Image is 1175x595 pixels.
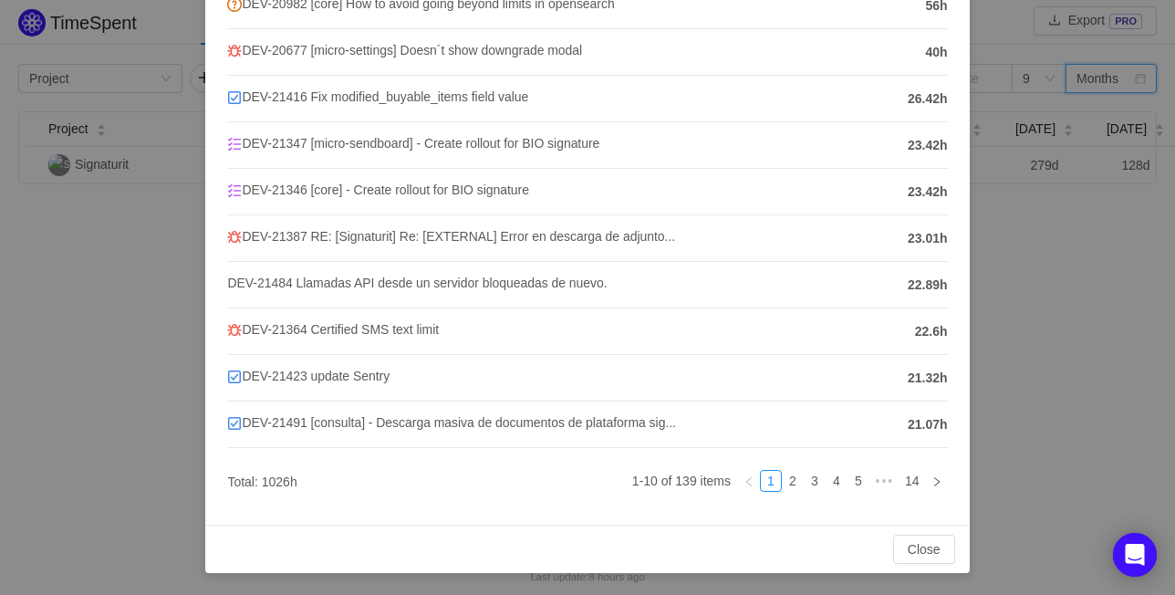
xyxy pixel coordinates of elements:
[738,470,760,492] li: Previous Page
[827,471,847,491] a: 4
[908,229,948,248] span: 23.01h
[805,471,825,491] a: 3
[915,322,948,341] span: 22.6h
[227,416,242,431] img: 10318
[227,137,242,151] img: 10313
[783,471,803,491] a: 2
[847,470,869,492] li: 5
[227,183,529,197] span: DEV-21346 [core] - Create rollout for BIO signature
[848,471,868,491] a: 5
[782,470,804,492] li: 2
[227,322,439,337] span: DEV-21364 Certified SMS text limit
[869,470,899,492] li: Next 5 Pages
[227,370,242,384] img: 10318
[227,90,242,105] img: 10318
[227,89,528,104] span: DEV-21416 Fix modified_buyable_items field value
[893,535,955,564] button: Close
[1113,533,1157,577] div: Open Intercom Messenger
[899,470,926,492] li: 14
[869,470,899,492] span: •••
[227,229,675,244] span: DEV-21387 RE: [Signaturit] Re: [EXTERNAL] Error en descarga de adjunto...
[227,323,242,338] img: 10303
[826,470,847,492] li: 4
[227,183,242,198] img: 10313
[227,369,390,383] span: DEV-21423 update Sentry
[760,470,782,492] li: 1
[908,136,948,155] span: 23.42h
[743,476,754,487] i: icon: left
[761,471,781,491] a: 1
[227,43,582,57] span: DEV-20677 [micro-settings] Doesn´t show downgrade modal
[227,136,599,151] span: DEV-21347 [micro-sendboard] - Create rollout for BIO signature
[227,44,242,58] img: 10303
[908,369,948,388] span: 21.32h
[908,89,948,109] span: 26.42h
[227,475,296,489] span: Total: 1026h
[227,415,676,430] span: DEV-21491 [consulta] - Descarga masiva de documentos de plataforma sig...
[926,470,948,492] li: Next Page
[804,470,826,492] li: 3
[931,476,942,487] i: icon: right
[899,471,925,491] a: 14
[925,43,947,62] span: 40h
[908,183,948,202] span: 23.42h
[227,230,242,245] img: 10303
[908,415,948,434] span: 21.07h
[632,470,731,492] li: 1-10 of 139 items
[908,276,948,295] span: 22.89h
[227,276,607,290] span: DEV-21484 Llamadas API desde un servidor bloqueadas de nuevo.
